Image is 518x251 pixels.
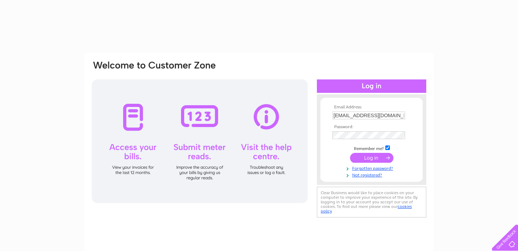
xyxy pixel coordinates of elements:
a: Not registered? [332,171,412,178]
a: Forgotten password? [332,165,412,171]
div: Clear Business would like to place cookies on your computer to improve your experience of the sit... [317,187,426,217]
th: Password: [331,125,412,130]
th: Email Address: [331,105,412,110]
input: Submit [350,153,393,163]
a: cookies policy [321,204,412,214]
td: Remember me? [331,144,412,151]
